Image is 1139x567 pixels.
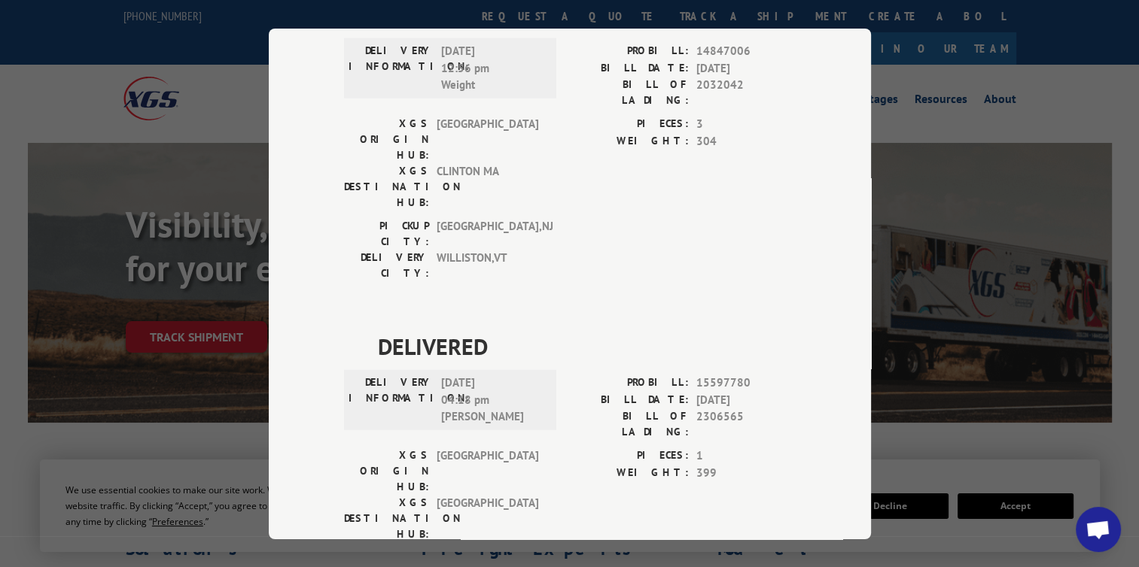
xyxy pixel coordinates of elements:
span: CLINTON MA [437,163,538,211]
label: PIECES: [570,447,689,465]
span: [GEOGRAPHIC_DATA] [437,495,538,542]
span: [DATE] [696,391,796,408]
div: Open chat [1076,507,1121,552]
span: [GEOGRAPHIC_DATA] [437,447,538,495]
label: BILL DATE: [570,59,689,77]
label: PICKUP CITY: [344,218,429,250]
label: XGS ORIGIN HUB: [344,116,429,163]
span: 1 [696,447,796,465]
span: [DATE] 12:56 pm Weight [441,43,543,94]
label: DELIVERY INFORMATION: [349,374,434,426]
span: [GEOGRAPHIC_DATA] [437,116,538,163]
span: [DATE] [696,59,796,77]
span: 15597780 [696,374,796,392]
span: 399 [696,464,796,481]
span: 304 [696,132,796,150]
span: DELIVERED [378,329,796,363]
span: 3 [696,116,796,133]
span: 2306565 [696,408,796,440]
label: XGS ORIGIN HUB: [344,447,429,495]
label: BILL OF LADING: [570,408,689,440]
label: PIECES: [570,116,689,133]
label: XGS DESTINATION HUB: [344,163,429,211]
label: XGS DESTINATION HUB: [344,495,429,542]
span: [GEOGRAPHIC_DATA] , NJ [437,218,538,250]
label: DELIVERY INFORMATION: [349,43,434,94]
label: DELIVERY CITY: [344,250,429,281]
span: 2032042 [696,77,796,108]
label: PROBILL: [570,374,689,392]
span: WILLISTON , VT [437,250,538,281]
label: BILL OF LADING: [570,77,689,108]
label: BILL DATE: [570,391,689,408]
label: WEIGHT: [570,132,689,150]
label: PROBILL: [570,43,689,60]
span: [DATE] 04:18 pm [PERSON_NAME] [441,374,543,426]
label: WEIGHT: [570,464,689,481]
span: 14847006 [696,43,796,60]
